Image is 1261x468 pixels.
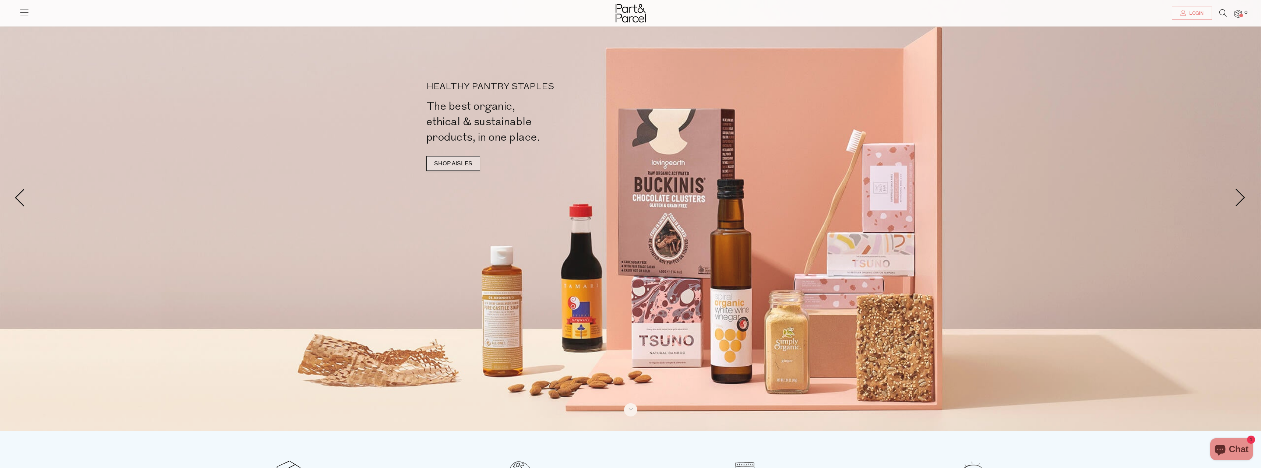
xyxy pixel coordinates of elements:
inbox-online-store-chat: Shopify online store chat [1208,438,1255,462]
img: Part&Parcel [616,4,646,22]
span: Login [1187,10,1204,17]
a: 0 [1234,10,1242,18]
span: 0 [1243,10,1249,16]
p: HEALTHY PANTRY STAPLES [426,82,634,91]
h2: The best organic, ethical & sustainable products, in one place. [426,99,634,145]
a: SHOP AISLES [426,156,480,171]
a: Login [1172,7,1212,20]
